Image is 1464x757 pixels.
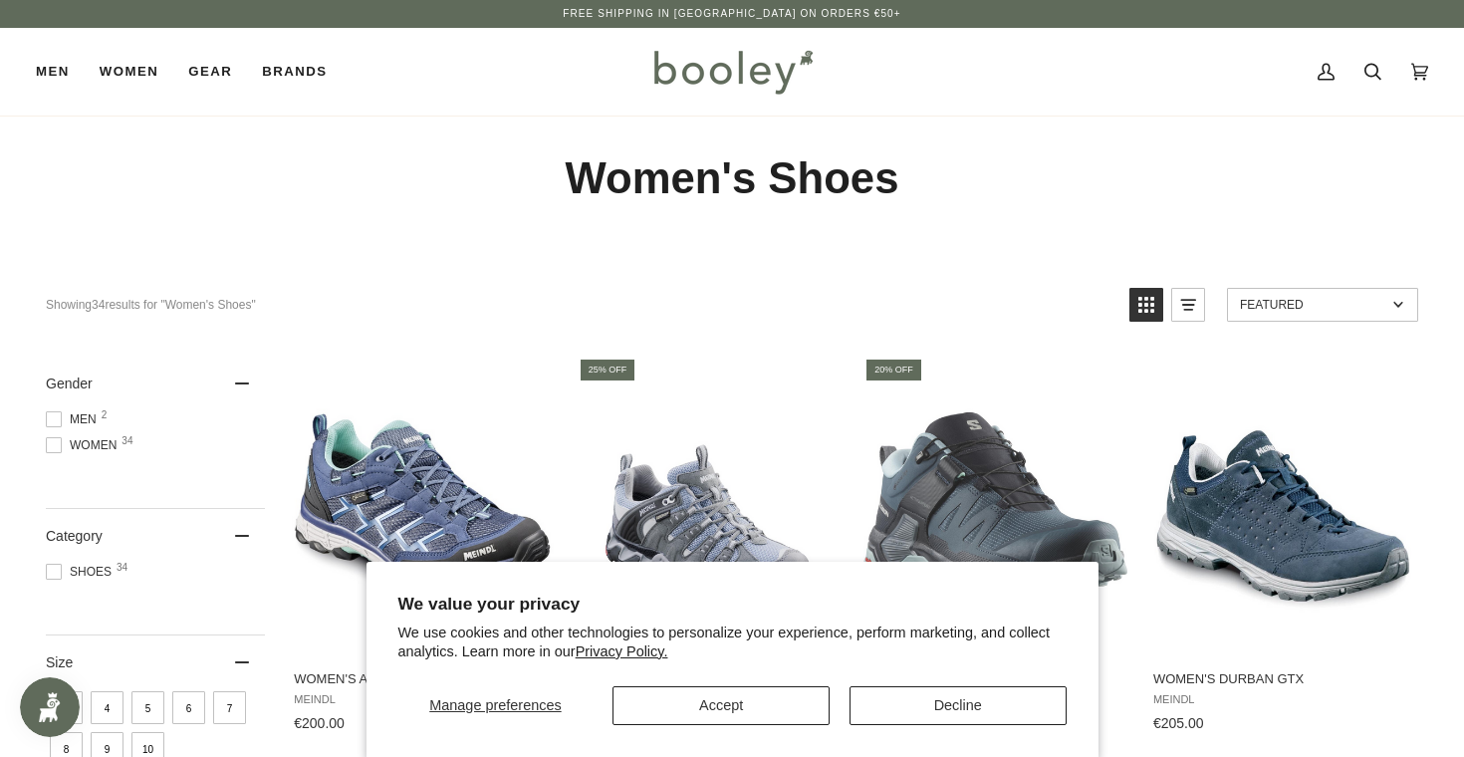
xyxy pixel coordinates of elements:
span: 2 [102,410,108,420]
img: Women's Activo GTX Jeans / Mint - Booley Galway [291,374,555,637]
a: Sort options [1227,288,1418,322]
div: 25% off [581,360,635,380]
a: Women's X Ultra 4 GTX [863,357,1127,739]
h1: Women's Shoes [46,151,1418,206]
img: Salomon Women's X Ultra 4 GTX Stargazer / Carbon / Stone Blue - Booley Galway [863,374,1127,637]
span: Men [36,62,70,82]
span: Meindl [1153,693,1411,706]
button: Decline [850,686,1067,725]
a: Gear [173,28,247,116]
p: We use cookies and other technologies to personalize your experience, perform marketing, and coll... [398,624,1067,661]
div: 20% off [866,360,921,380]
a: View grid mode [1129,288,1163,322]
span: Meindl [294,693,552,706]
span: Manage preferences [429,697,561,713]
span: Size [46,654,73,670]
a: View list mode [1171,288,1205,322]
span: 34 [117,563,127,573]
span: Category [46,528,103,544]
a: Women's Respond GTX [578,357,842,739]
span: Men [46,410,103,428]
p: Free Shipping in [GEOGRAPHIC_DATA] on Orders €50+ [563,6,900,22]
span: Women [46,436,122,454]
span: Brands [262,62,327,82]
span: Size: 7 [213,691,246,724]
img: Meindl Women's Respond GTX Graphite / Sky - Booley Galway [578,374,842,637]
iframe: Button to open loyalty program pop-up [20,677,80,737]
span: Gender [46,376,93,391]
div: Showing results for "Women's Shoes" [46,288,1114,322]
span: Featured [1240,298,1386,312]
span: 34 [122,436,132,446]
img: Booley [645,43,820,101]
button: Accept [612,686,830,725]
span: €205.00 [1153,715,1204,731]
button: Manage preferences [398,686,594,725]
a: Brands [247,28,342,116]
span: Women's Activo GTX [294,670,552,688]
span: Women [100,62,158,82]
a: Women's Activo GTX [291,357,555,739]
span: Size: 5 [131,691,164,724]
a: Women [85,28,173,116]
span: €200.00 [294,715,345,731]
span: Women's Durban GTX [1153,670,1411,688]
img: Women's Durban GTX Marine - booley Galway [1150,374,1414,637]
b: 34 [92,298,105,312]
span: Size: 6 [172,691,205,724]
span: Size: 4 [91,691,123,724]
span: Gear [188,62,232,82]
span: Shoes [46,563,118,581]
h2: We value your privacy [398,594,1067,615]
a: Privacy Policy. [576,643,668,659]
a: Men [36,28,85,116]
a: Women's Durban GTX [1150,357,1414,739]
